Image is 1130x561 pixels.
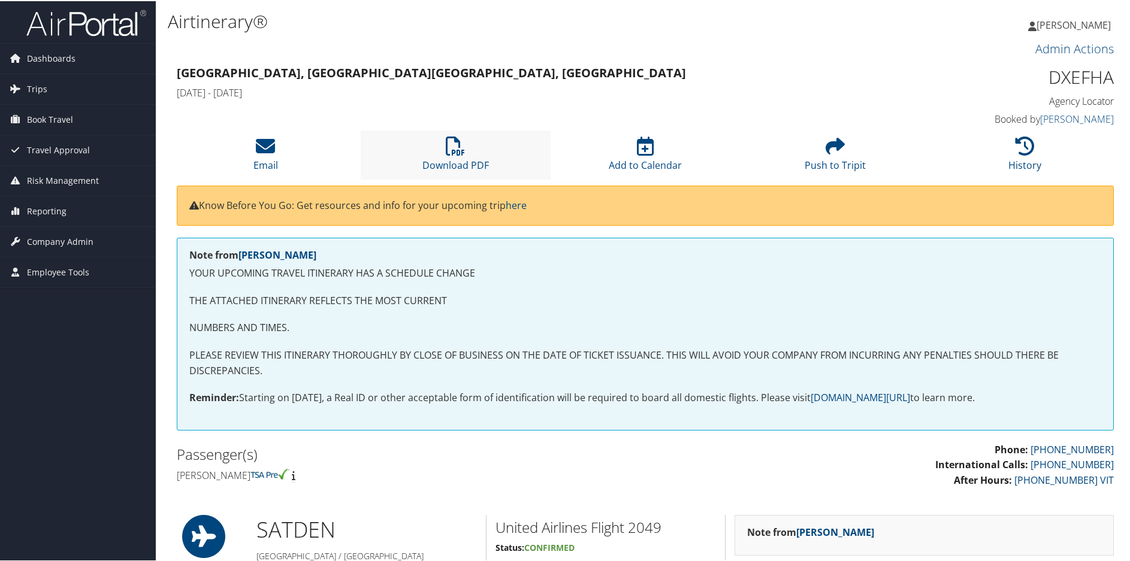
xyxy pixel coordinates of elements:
img: tsa-precheck.png [250,468,289,478]
h4: [PERSON_NAME] [177,468,636,481]
a: [PHONE_NUMBER] [1031,457,1114,470]
h2: Passenger(s) [177,443,636,463]
span: Book Travel [27,104,73,134]
h4: Agency Locator [893,93,1114,107]
a: Admin Actions [1035,40,1114,56]
a: Download PDF [422,142,489,171]
a: [PERSON_NAME] [796,524,874,538]
strong: Phone: [995,442,1028,455]
p: PLEASE REVIEW THIS ITINERARY THOROUGHLY BY CLOSE OF BUSINESS ON THE DATE OF TICKET ISSUANCE. THIS... [189,347,1101,377]
span: Employee Tools [27,256,89,286]
h1: DXEFHA [893,63,1114,89]
span: Travel Approval [27,134,90,164]
img: airportal-logo.png [26,8,146,36]
strong: Status: [495,541,524,552]
h1: SAT DEN [256,514,478,544]
p: NUMBERS AND TIMES. [189,319,1101,335]
a: Push to Tripit [805,142,866,171]
a: [DOMAIN_NAME][URL] [811,390,910,403]
span: Trips [27,73,47,103]
strong: Reminder: [189,390,239,403]
a: [PHONE_NUMBER] VIT [1014,472,1114,486]
span: Risk Management [27,165,99,195]
h4: Booked by [893,111,1114,125]
p: Know Before You Go: Get resources and info for your upcoming trip [189,197,1101,213]
a: History [1008,142,1041,171]
p: THE ATTACHED ITINERARY REFLECTS THE MOST CURRENT [189,292,1101,308]
strong: Note from [747,524,874,538]
span: Confirmed [524,541,575,552]
strong: Note from [189,247,316,260]
span: Reporting [27,195,67,225]
strong: [GEOGRAPHIC_DATA], [GEOGRAPHIC_DATA] [GEOGRAPHIC_DATA], [GEOGRAPHIC_DATA] [177,63,686,80]
a: Add to Calendar [609,142,682,171]
a: Email [253,142,278,171]
strong: International Calls: [935,457,1028,470]
a: [PERSON_NAME] [1040,111,1114,125]
h5: [GEOGRAPHIC_DATA] / [GEOGRAPHIC_DATA] [256,549,478,561]
a: here [506,198,527,211]
a: [PERSON_NAME] [238,247,316,260]
span: Company Admin [27,226,93,256]
p: Starting on [DATE], a Real ID or other acceptable form of identification will be required to boar... [189,389,1101,405]
p: YOUR UPCOMING TRAVEL ITINERARY HAS A SCHEDULE CHANGE [189,265,1101,280]
h2: United Airlines Flight 2049 [495,516,716,536]
a: [PHONE_NUMBER] [1031,442,1114,455]
a: [PERSON_NAME] [1028,6,1123,42]
span: [PERSON_NAME] [1037,17,1111,31]
strong: After Hours: [954,472,1012,486]
h1: Airtinerary® [168,8,805,33]
span: Dashboards [27,43,75,72]
h4: [DATE] - [DATE] [177,85,875,98]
